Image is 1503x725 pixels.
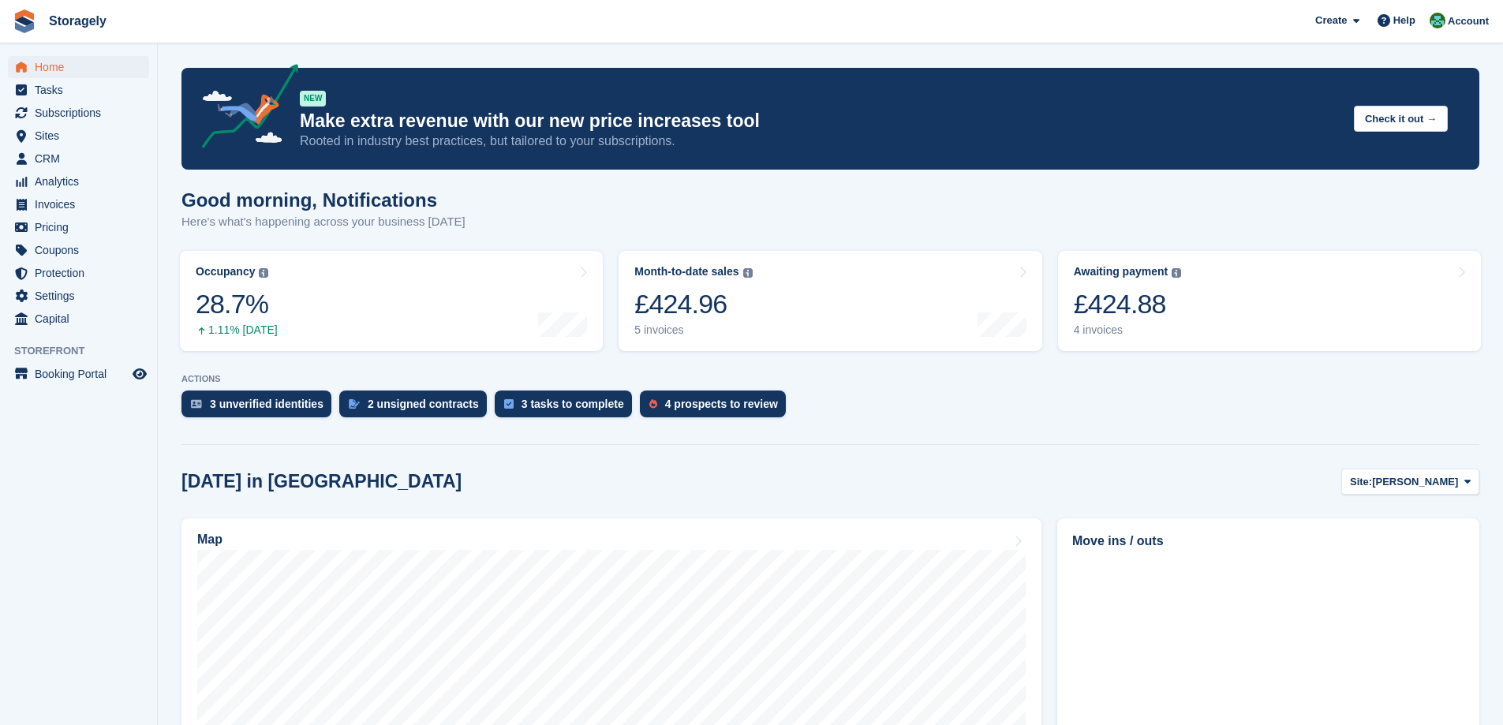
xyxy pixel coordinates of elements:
span: Site: [1350,474,1372,490]
span: Home [35,56,129,78]
span: Coupons [35,239,129,261]
div: Awaiting payment [1074,265,1168,278]
div: £424.96 [634,288,752,320]
a: menu [8,193,149,215]
img: price-adjustments-announcement-icon-8257ccfd72463d97f412b2fc003d46551f7dbcb40ab6d574587a9cd5c0d94... [189,64,299,154]
span: Create [1315,13,1347,28]
a: menu [8,262,149,284]
img: icon-info-grey-7440780725fd019a000dd9b08b2336e03edf1995a4989e88bcd33f0948082b44.svg [1172,268,1181,278]
a: menu [8,125,149,147]
img: icon-info-grey-7440780725fd019a000dd9b08b2336e03edf1995a4989e88bcd33f0948082b44.svg [259,268,268,278]
a: menu [8,56,149,78]
img: contract_signature_icon-13c848040528278c33f63329250d36e43548de30e8caae1d1a13099fd9432cc5.svg [349,399,360,409]
span: Analytics [35,170,129,192]
p: ACTIONS [181,374,1479,384]
a: menu [8,79,149,101]
span: Pricing [35,216,129,238]
div: 3 tasks to complete [522,398,624,410]
div: £424.88 [1074,288,1182,320]
a: menu [8,308,149,330]
img: stora-icon-8386f47178a22dfd0bd8f6a31ec36ba5ce8667c1dd55bd0f319d3a0aa187defe.svg [13,9,36,33]
span: [PERSON_NAME] [1372,474,1458,490]
div: 28.7% [196,288,278,320]
a: menu [8,239,149,261]
p: Rooted in industry best practices, but tailored to your subscriptions. [300,133,1341,150]
div: 4 prospects to review [665,398,778,410]
a: menu [8,102,149,124]
a: Awaiting payment £424.88 4 invoices [1058,251,1481,351]
span: Subscriptions [35,102,129,124]
span: Help [1393,13,1415,28]
h1: Good morning, Notifications [181,189,465,211]
p: Here's what's happening across your business [DATE] [181,213,465,231]
a: menu [8,285,149,307]
a: Storagely [43,8,113,34]
img: task-75834270c22a3079a89374b754ae025e5fb1db73e45f91037f5363f120a921f8.svg [504,399,514,409]
h2: [DATE] in [GEOGRAPHIC_DATA] [181,471,462,492]
h2: Move ins / outs [1072,532,1464,551]
a: menu [8,363,149,385]
div: 5 invoices [634,323,752,337]
a: menu [8,170,149,192]
a: Month-to-date sales £424.96 5 invoices [619,251,1041,351]
span: Tasks [35,79,129,101]
div: 1.11% [DATE] [196,323,278,337]
a: 2 unsigned contracts [339,391,495,425]
button: Site: [PERSON_NAME] [1341,469,1479,495]
span: Sites [35,125,129,147]
h2: Map [197,533,222,547]
div: NEW [300,91,326,107]
span: Capital [35,308,129,330]
img: prospect-51fa495bee0391a8d652442698ab0144808aea92771e9ea1ae160a38d050c398.svg [649,399,657,409]
a: Preview store [130,364,149,383]
a: 4 prospects to review [640,391,794,425]
a: 3 unverified identities [181,391,339,425]
a: menu [8,148,149,170]
span: Account [1448,13,1489,29]
span: Invoices [35,193,129,215]
span: Settings [35,285,129,307]
img: Notifications [1430,13,1445,28]
span: Storefront [14,343,157,359]
span: Protection [35,262,129,284]
div: 3 unverified identities [210,398,323,410]
a: Occupancy 28.7% 1.11% [DATE] [180,251,603,351]
p: Make extra revenue with our new price increases tool [300,110,1341,133]
img: icon-info-grey-7440780725fd019a000dd9b08b2336e03edf1995a4989e88bcd33f0948082b44.svg [743,268,753,278]
div: Month-to-date sales [634,265,738,278]
a: menu [8,216,149,238]
span: Booking Portal [35,363,129,385]
a: 3 tasks to complete [495,391,640,425]
span: CRM [35,148,129,170]
button: Check it out → [1354,106,1448,132]
div: 2 unsigned contracts [368,398,479,410]
div: 4 invoices [1074,323,1182,337]
img: verify_identity-adf6edd0f0f0b5bbfe63781bf79b02c33cf7c696d77639b501bdc392416b5a36.svg [191,399,202,409]
div: Occupancy [196,265,255,278]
